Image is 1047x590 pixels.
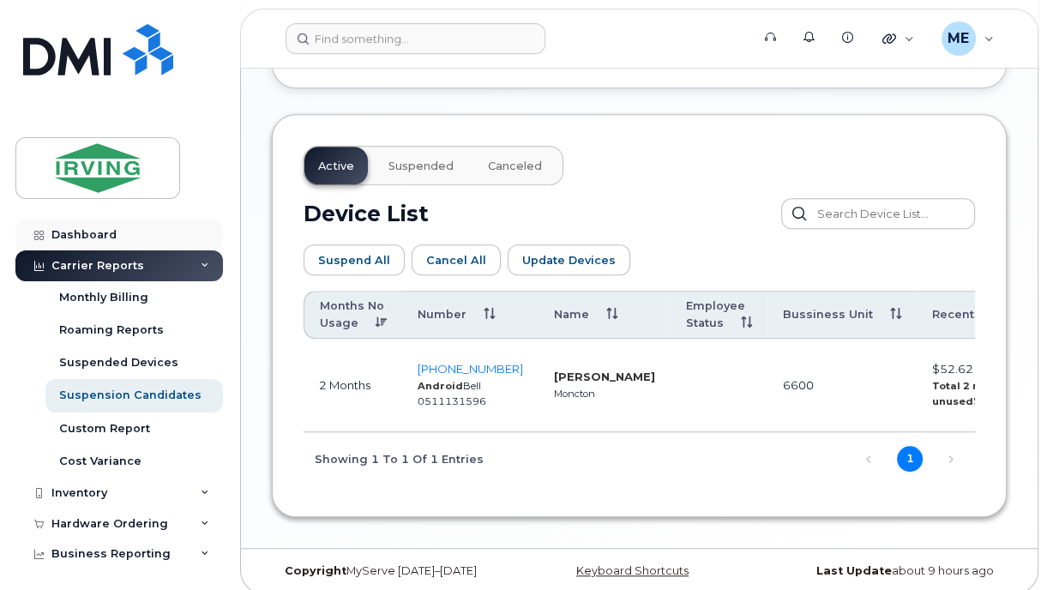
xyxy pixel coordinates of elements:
div: Quicklinks [870,21,926,56]
span: Canceled [488,160,542,173]
a: 1 [897,446,923,472]
th: Months No Usage: activate to sort column ascending [304,291,402,339]
td: 2 Months [304,339,402,432]
span: Cancel All [426,252,486,268]
small: Moncton [554,388,595,400]
small: Bell 0511131596 [418,380,486,408]
div: Mavis Eagles [930,21,1006,56]
a: Previous [856,447,882,473]
strong: Android [418,380,463,392]
th: Employee Status: activate to sort column ascending [671,291,767,339]
td: 6600 [767,339,917,432]
button: Cancel All [412,244,501,275]
button: Suspend All [304,244,405,275]
input: Find something... [286,23,545,54]
span: Suspend All [318,252,390,268]
div: about 9 hours ago [761,564,1007,578]
div: MyServe [DATE]–[DATE] [272,564,517,578]
div: Showing 1 to 1 of 1 entries [304,443,484,473]
a: Next [938,447,964,473]
th: Name: activate to sort column ascending [539,291,671,339]
th: Number: activate to sort column ascending [402,291,539,339]
a: [PHONE_NUMBER] [418,362,523,376]
a: Keyboard Shortcuts [576,564,689,577]
input: Search Device List... [781,198,975,229]
strong: Copyright [285,564,346,577]
span: ME [948,28,969,49]
span: Suspended [388,160,454,173]
strong: Last Update [816,564,892,577]
strong: [PERSON_NAME] [554,370,655,383]
h2: Device List [304,201,429,226]
span: Update Devices [522,252,616,268]
strong: Total 2 mo unused [932,380,990,408]
button: Update Devices [508,244,630,275]
th: Bussiness Unit: activate to sort column ascending [767,291,917,339]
